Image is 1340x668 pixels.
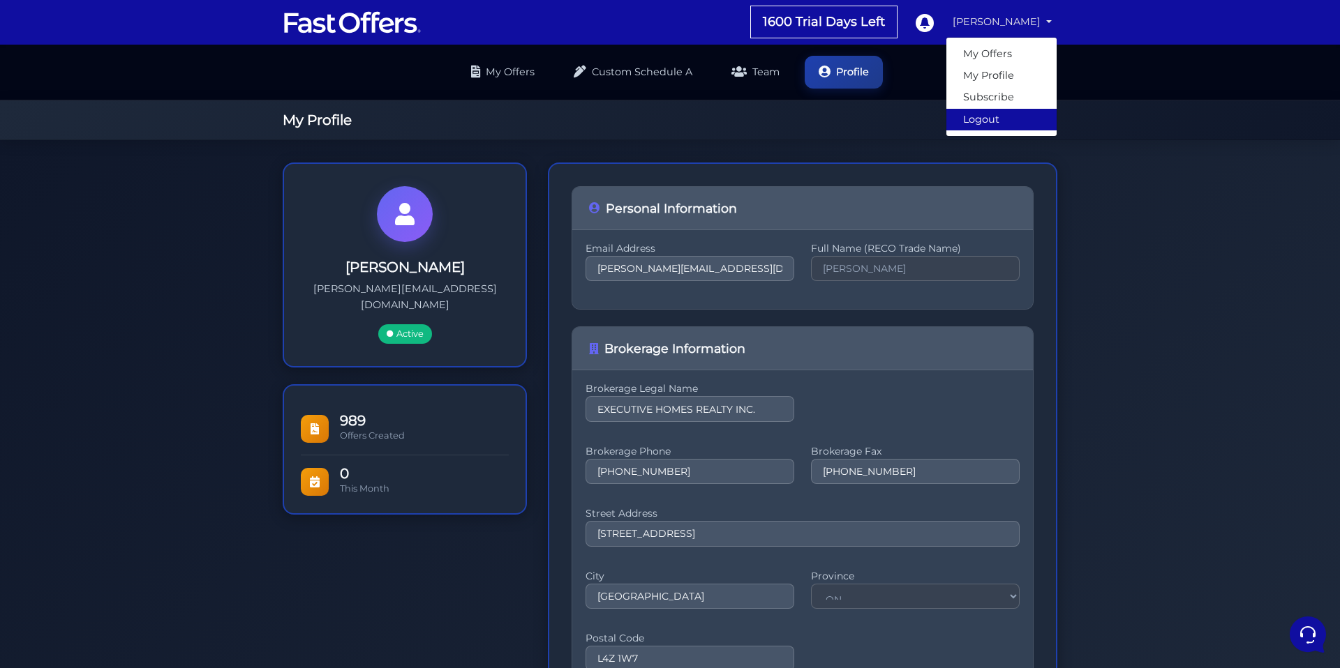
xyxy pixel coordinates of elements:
span: Offers Created [340,430,405,441]
p: [DATE] [230,154,257,167]
p: Thank you. We will escalate this matter and have the support team look into it asap. [59,117,221,131]
label: City [586,575,794,578]
p: Help [216,467,234,480]
a: Team [717,56,794,89]
a: [PERSON_NAME] [947,8,1057,36]
img: dark [23,161,40,178]
div: [PERSON_NAME] [946,37,1057,136]
a: Open Help Center [174,252,257,263]
span: Aura [59,100,221,114]
span: Active [378,324,432,344]
label: Postal Code [586,637,794,640]
label: Full Name (RECO Trade Name) [811,247,1020,250]
img: dark [33,161,50,178]
span: Your Conversations [22,78,113,89]
button: Home [11,448,97,480]
a: Custom Schedule A [560,56,706,89]
img: dark [22,102,50,130]
input: Search for an Article... [31,282,228,296]
h1: My Profile [283,112,1057,128]
button: Messages [97,448,183,480]
a: Fast OffersYou:yo[DATE] [17,149,262,190]
iframe: Customerly Messenger Launcher [1287,614,1329,655]
span: 0 [340,466,509,480]
label: Brokerage Legal Name [586,387,794,390]
a: Subscribe [946,86,1057,108]
a: My Offers [946,43,1057,65]
h4: Brokerage Information [589,341,1016,356]
a: See all [225,78,257,89]
a: AuraThank you. We will escalate this matter and have the support team look into it asap.[DATE] [17,95,262,137]
span: This Month [340,483,389,494]
label: Email Address [586,247,794,250]
span: Start a Conversation [100,204,195,215]
h4: Personal Information [589,201,1016,215]
p: Messages [120,467,160,480]
label: Street Address [586,512,1020,515]
a: 1600 Trial Days Left [751,6,897,38]
button: Help [182,448,268,480]
label: Province [811,575,1020,578]
button: Start a Conversation [22,196,257,224]
p: [DATE] [230,100,257,113]
span: 989 [340,413,509,427]
a: My Offers [457,56,549,89]
h2: Hello [PERSON_NAME] 👋 [11,11,234,56]
a: My Profile [946,65,1057,86]
p: You: yo [59,171,221,185]
p: [PERSON_NAME][EMAIL_ADDRESS][DOMAIN_NAME] [306,281,503,313]
h3: [PERSON_NAME] [306,259,503,275]
span: Fast Offers [59,154,221,168]
span: Find an Answer [22,252,95,263]
a: Profile [805,56,883,89]
label: Brokerage Fax [811,450,1020,453]
a: Logout [946,109,1057,130]
p: Home [42,467,66,480]
label: Brokerage Phone [586,450,794,453]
